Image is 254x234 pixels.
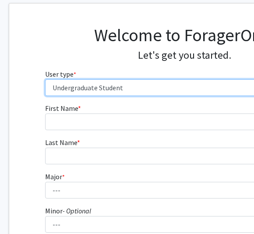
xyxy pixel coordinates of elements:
label: Major [45,171,65,182]
iframe: Chat [7,195,37,227]
span: First Name [45,104,78,113]
i: - Optional [63,206,91,215]
label: Minor [45,206,91,216]
span: Last Name [45,138,77,147]
label: User type [45,69,76,79]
